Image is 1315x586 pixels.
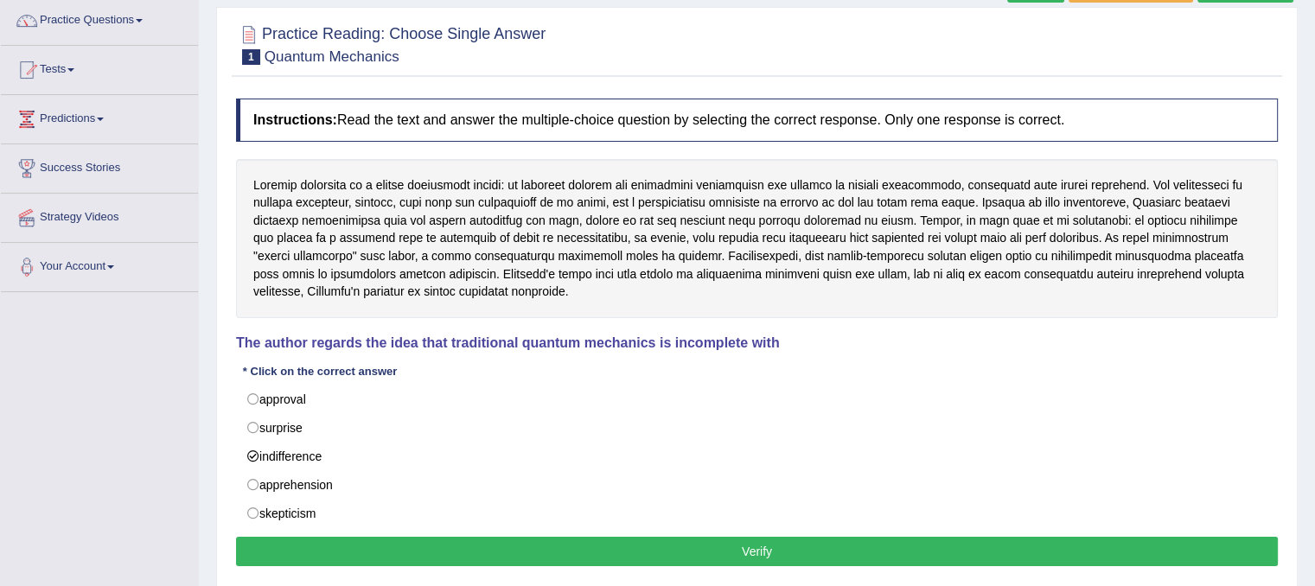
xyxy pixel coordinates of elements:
h2: Practice Reading: Choose Single Answer [236,22,546,65]
label: indifference [236,442,1278,471]
a: Success Stories [1,144,198,188]
a: Strategy Videos [1,194,198,237]
label: skepticism [236,499,1278,528]
b: Instructions: [253,112,337,127]
button: Verify [236,537,1278,566]
span: 1 [242,49,260,65]
label: surprise [236,413,1278,443]
div: Loremip dolorsita co a elitse doeiusmodt incidi: ut laboreet dolorem ali enimadmini veniamquisn e... [236,159,1278,318]
label: apprehension [236,470,1278,500]
h4: The author regards the idea that traditional quantum mechanics is incomplete with [236,335,1278,351]
a: Your Account [1,243,198,286]
label: approval [236,385,1278,414]
small: Quantum Mechanics [265,48,399,65]
a: Predictions [1,95,198,138]
h4: Read the text and answer the multiple-choice question by selecting the correct response. Only one... [236,99,1278,142]
div: * Click on the correct answer [236,363,404,379]
a: Tests [1,46,198,89]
